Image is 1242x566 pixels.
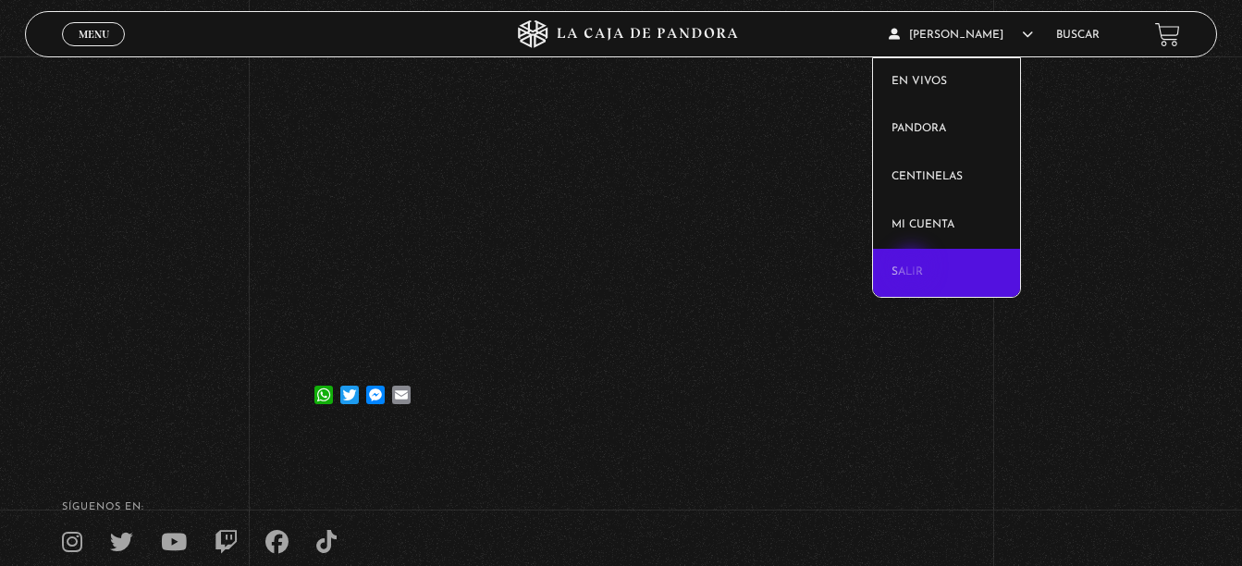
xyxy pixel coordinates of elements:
[311,4,930,352] iframe: Dailymotion video player – CINE PANDOREANO- LOS WARREN COMPLETO
[311,367,337,404] a: WhatsApp
[363,367,388,404] a: Messenger
[873,58,1020,106] a: En vivos
[889,30,1033,41] span: [PERSON_NAME]
[1155,22,1180,47] a: View your shopping cart
[72,44,116,57] span: Cerrar
[388,367,414,404] a: Email
[79,29,109,40] span: Menu
[62,502,1180,512] h4: SÍguenos en:
[873,202,1020,250] a: Mi cuenta
[337,367,363,404] a: Twitter
[873,105,1020,154] a: Pandora
[873,154,1020,202] a: Centinelas
[1056,30,1100,41] a: Buscar
[873,249,1020,297] a: Salir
